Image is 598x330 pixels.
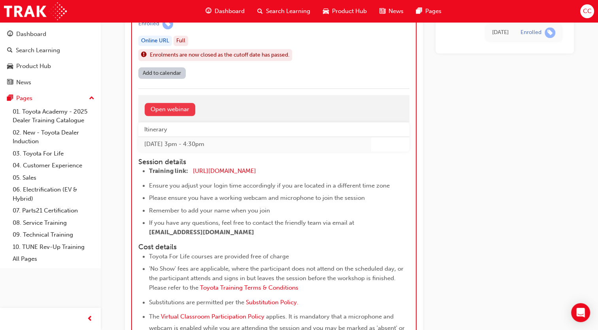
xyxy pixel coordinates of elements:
[9,106,98,127] a: 01. Toyota Academy - 2025 Dealer Training Catalogue
[138,122,371,137] th: Itinerary
[4,2,67,20] img: Trak
[149,167,188,174] span: Training link:
[206,6,211,16] span: guage-icon
[149,299,244,306] span: Substitutions are permitted per the
[373,3,410,19] a: news-iconNews
[87,314,93,324] span: prev-icon
[7,47,13,54] span: search-icon
[138,158,395,167] h4: Session details
[89,93,94,104] span: up-icon
[3,91,98,106] button: Pages
[199,3,251,19] a: guage-iconDashboard
[266,7,310,16] span: Search Learning
[138,20,159,28] div: Enrolled
[150,51,289,60] span: Enrolments are now closed as the cutoff date has passed.
[149,207,270,214] span: Remember to add your name when you join
[379,6,385,16] span: news-icon
[149,219,354,226] span: If you have any questions, feel free to contact the friendly team via email at
[145,103,195,116] a: Open webinar
[3,25,98,91] button: DashboardSearch LearningProduct HubNews
[416,6,422,16] span: pages-icon
[16,62,51,71] div: Product Hub
[162,19,173,29] span: learningRecordVerb_ENROLL-icon
[323,6,329,16] span: car-icon
[149,253,289,260] span: Toyota For Life courses are provided free of charge
[580,4,594,18] button: CC
[521,29,541,36] div: Enrolled
[545,27,555,38] span: learningRecordVerb_ENROLL-icon
[193,167,256,174] a: [URL][DOMAIN_NAME]
[3,75,98,90] a: News
[138,243,409,252] h4: Cost details
[9,205,98,217] a: 07. Parts21 Certification
[9,159,98,172] a: 04. Customer Experience
[3,43,98,58] a: Search Learning
[7,95,13,102] span: pages-icon
[174,36,188,46] div: Full
[9,217,98,229] a: 08. Service Training
[16,94,32,103] div: Pages
[425,7,441,16] span: Pages
[7,79,13,86] span: news-icon
[571,303,590,322] div: Open Intercom Messenger
[149,194,365,201] span: Please ensure you have a working webcam and microphone to join the session
[138,137,371,152] td: [DATE] 3pm - 4:30pm
[149,265,405,291] span: 'No Show' fees are applicable, where the participant does not attend on the scheduled day, or the...
[138,67,186,79] a: Add to calendar
[257,6,263,16] span: search-icon
[138,36,172,46] div: Online URL
[9,241,98,253] a: 10. TUNE Rev-Up Training
[215,7,245,16] span: Dashboard
[200,284,298,291] a: Toyota Training Terms & Conditions
[583,7,591,16] span: CC
[149,182,390,189] span: Ensure you adjust your login time accordingly if you are located in a different time zone
[9,184,98,205] a: 06. Electrification (EV & Hybrid)
[16,46,60,55] div: Search Learning
[251,3,317,19] a: search-iconSearch Learning
[492,28,509,37] div: Tue Sep 16 2025 14:41:08 GMT+1000 (Australian Eastern Standard Time)
[16,78,31,87] div: News
[16,30,46,39] div: Dashboard
[149,229,254,236] span: [EMAIL_ADDRESS][DOMAIN_NAME]
[9,229,98,241] a: 09. Technical Training
[9,127,98,148] a: 02. New - Toyota Dealer Induction
[317,3,373,19] a: car-iconProduct Hub
[332,7,367,16] span: Product Hub
[389,7,404,16] span: News
[7,63,13,70] span: car-icon
[9,253,98,265] a: All Pages
[246,299,298,306] a: Substitution Policy.
[141,50,147,60] span: exclaim-icon
[3,27,98,42] a: Dashboard
[9,148,98,160] a: 03. Toyota For Life
[149,313,159,320] span: The
[3,59,98,74] a: Product Hub
[9,172,98,184] a: 05. Sales
[161,313,264,320] a: Virtual Classroom Participation Policy
[410,3,448,19] a: pages-iconPages
[7,31,13,38] span: guage-icon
